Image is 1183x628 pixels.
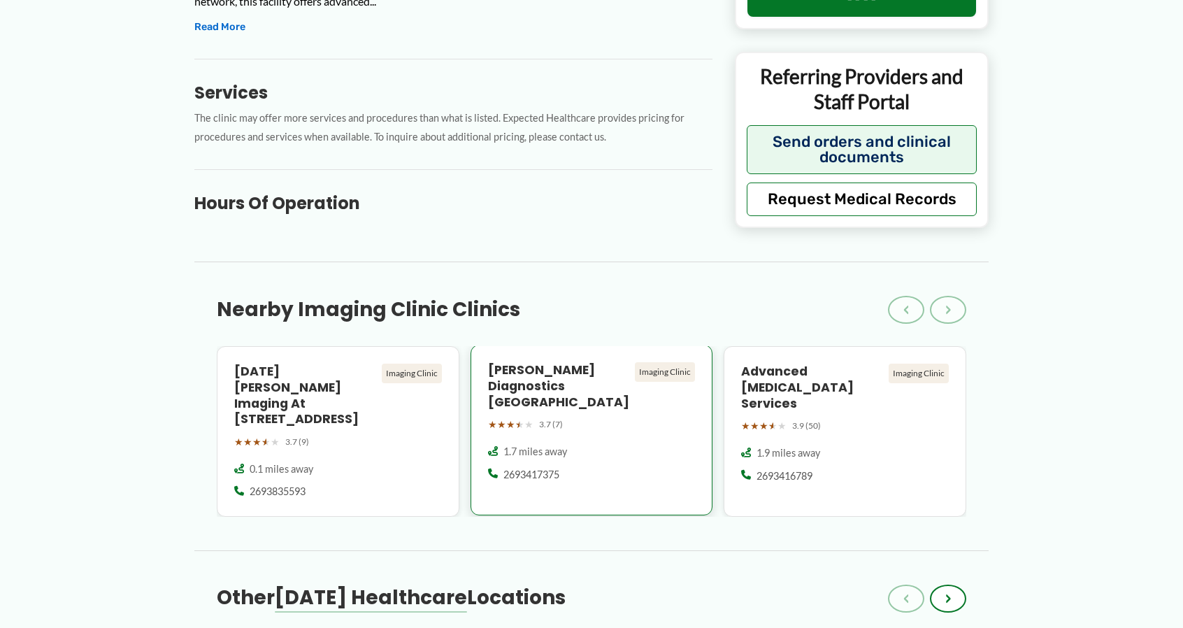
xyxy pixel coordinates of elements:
span: ★ [271,433,280,451]
button: Request Medical Records [747,183,977,216]
button: ‹ [888,585,924,613]
span: 3.9 (50) [792,418,821,434]
h4: [DATE] [PERSON_NAME] Imaging at [STREET_ADDRESS] [234,364,376,427]
span: ★ [777,417,787,435]
span: ★ [506,415,515,434]
div: Imaging Clinic [382,364,442,383]
p: The clinic may offer more services and procedures than what is listed. Expected Healthcare provid... [194,109,712,147]
p: Referring Providers and Staff Portal [747,64,977,115]
h3: Other Locations [217,585,566,611]
button: Send orders and clinical documents [747,125,977,174]
span: 2693416789 [757,469,812,483]
h3: Nearby Imaging Clinic Clinics [217,297,520,322]
span: 2693835593 [250,485,306,499]
span: [DATE] Healthcare [275,584,467,611]
span: ★ [252,433,261,451]
span: ★ [524,415,533,434]
span: ★ [488,415,497,434]
span: ★ [234,433,243,451]
div: Imaging Clinic [889,364,949,383]
h3: Hours of Operation [194,192,712,214]
span: ‹ [903,301,909,318]
span: ★ [750,417,759,435]
h3: Services [194,82,712,104]
span: › [945,590,951,607]
span: 1.9 miles away [757,446,820,460]
h4: [PERSON_NAME] Diagnostics [GEOGRAPHIC_DATA] [488,362,630,411]
span: 0.1 miles away [250,462,313,476]
span: ★ [261,433,271,451]
div: Imaging Clinic [635,362,695,382]
span: 3.7 (7) [539,417,563,432]
span: ‹ [903,590,909,607]
span: 1.7 miles away [503,445,567,459]
button: ‹ [888,296,924,324]
a: [PERSON_NAME] Diagnostics [GEOGRAPHIC_DATA] Imaging Clinic ★★★★★ 3.7 (7) 1.7 miles away 2693417375 [471,346,713,517]
button: › [930,296,966,324]
a: Advanced [MEDICAL_DATA] Services Imaging Clinic ★★★★★ 3.9 (50) 1.9 miles away 2693416789 [724,346,966,517]
span: › [945,301,951,318]
span: ★ [243,433,252,451]
span: ★ [741,417,750,435]
span: 2693417375 [503,468,559,482]
button: Read More [194,19,245,36]
span: 3.7 (9) [285,434,309,450]
button: › [930,585,966,613]
span: ★ [759,417,768,435]
span: ★ [497,415,506,434]
span: ★ [768,417,777,435]
a: [DATE] [PERSON_NAME] Imaging at [STREET_ADDRESS] Imaging Clinic ★★★★★ 3.7 (9) 0.1 miles away 2693... [217,346,459,517]
span: ★ [515,415,524,434]
h4: Advanced [MEDICAL_DATA] Services [741,364,883,412]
